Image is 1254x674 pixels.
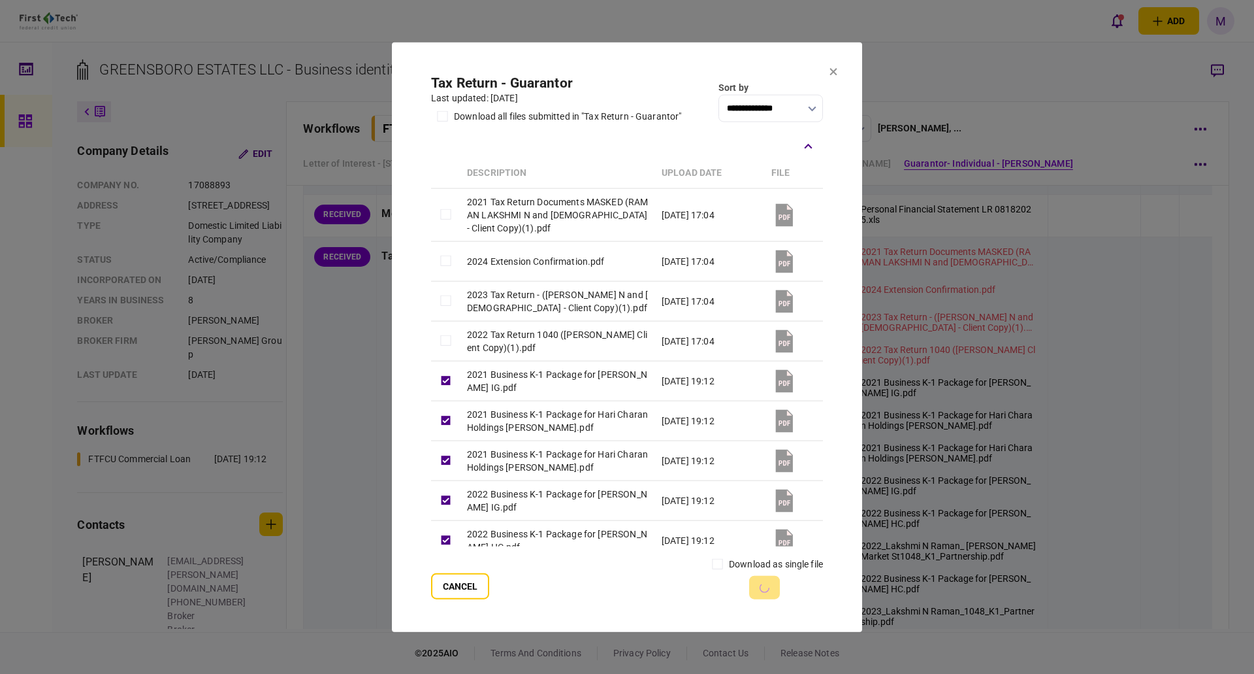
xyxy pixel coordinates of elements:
th: file [765,158,823,188]
td: [DATE] 19:12 [655,520,765,560]
th: upload date [655,158,765,188]
td: 2022 Tax Return 1040 ([PERSON_NAME] Client Copy)(1).pdf [460,321,655,361]
label: download as single file [729,558,823,571]
div: Sort by [718,80,823,94]
td: [DATE] 17:04 [655,281,765,321]
div: download all files submitted in "Tax Return - Guarantor" [454,109,681,123]
td: [DATE] 17:04 [655,188,765,241]
td: 2021 Business K-1 Package for [PERSON_NAME] IG.pdf [460,361,655,401]
td: 2024 Extension Confirmation.pdf [460,241,655,281]
h2: Tax Return - Guarantor [431,75,681,91]
td: [DATE] 19:12 [655,480,765,520]
td: 2022 Business K-1 Package for [PERSON_NAME] HC.pdf [460,520,655,560]
td: [DATE] 17:04 [655,321,765,361]
th: Description [460,158,655,188]
td: 2021 Tax Return Documents MASKED (RAMAN LAKSHMI N and [DEMOGRAPHIC_DATA] - Client Copy)(1).pdf [460,188,655,241]
td: [DATE] 19:12 [655,401,765,441]
td: 2023 Tax Return - ([PERSON_NAME] N and [DEMOGRAPHIC_DATA] - Client Copy)(1).pdf [460,281,655,321]
td: [DATE] 19:12 [655,361,765,401]
td: [DATE] 17:04 [655,241,765,281]
td: [DATE] 19:12 [655,441,765,480]
td: 2022 Business K-1 Package for [PERSON_NAME] IG.pdf [460,480,655,520]
td: 2021 Business K-1 Package for Hari Charan Holdings [PERSON_NAME].pdf [460,401,655,441]
div: last updated: [DATE] [431,91,681,105]
button: Cancel [431,573,489,599]
td: 2021 Business K-1 Package for Hari Charan Holdings [PERSON_NAME].pdf [460,441,655,480]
